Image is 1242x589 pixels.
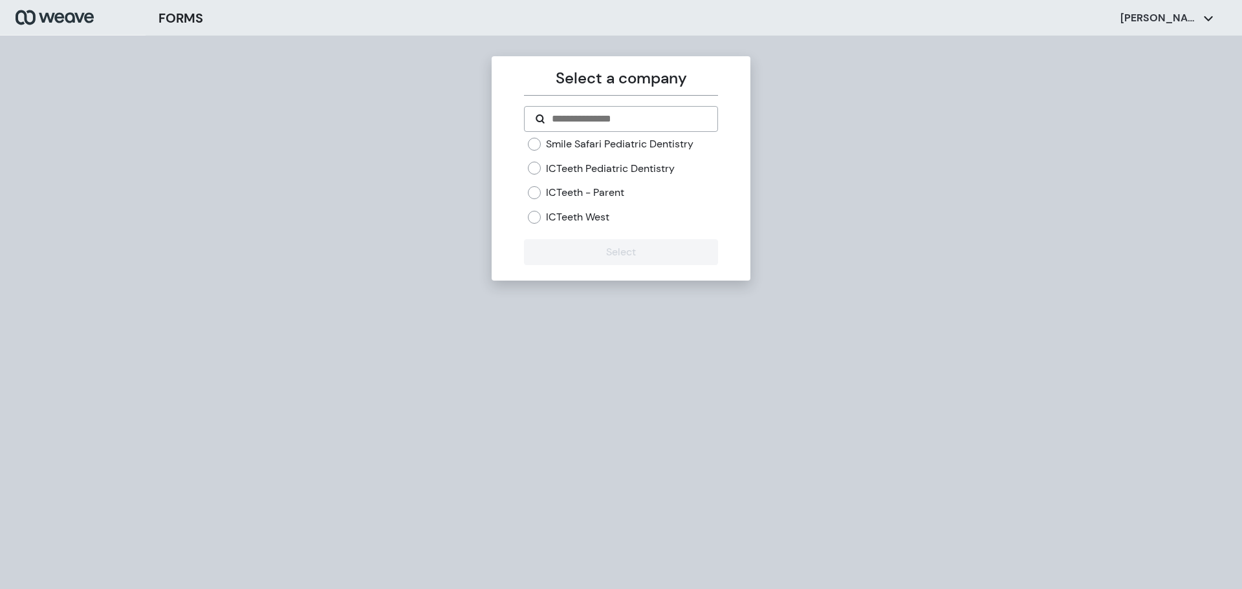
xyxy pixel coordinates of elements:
label: ICTeeth - Parent [546,186,624,200]
h3: FORMS [158,8,203,28]
p: [PERSON_NAME] [1120,11,1198,25]
button: Select [524,239,717,265]
label: Smile Safari Pediatric Dentistry [546,137,693,151]
input: Search [550,111,706,127]
label: ICTeeth Pediatric Dentistry [546,162,675,176]
label: ICTeeth West [546,210,609,224]
p: Select a company [524,67,717,90]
